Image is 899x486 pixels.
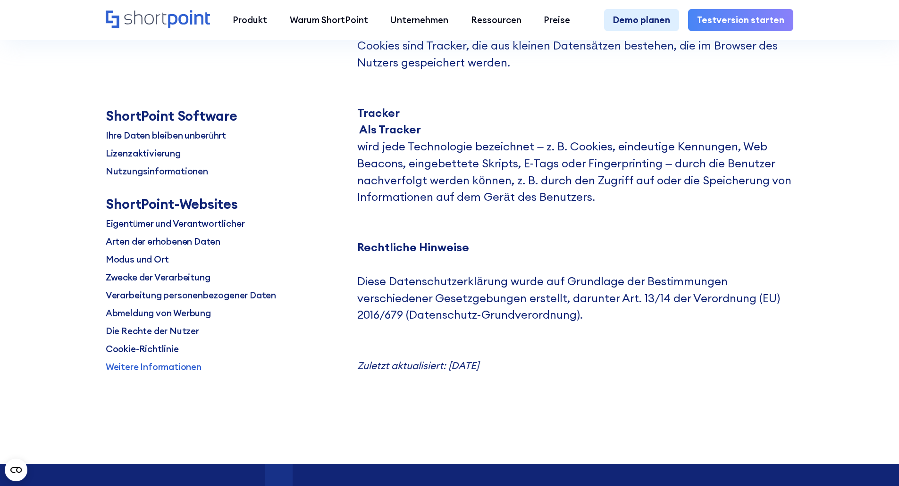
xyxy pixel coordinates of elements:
font: Preise [544,14,570,25]
font: Diese Datenschutzerklärung wurde auf Grundlage der Bestimmungen verschiedener Gesetzgebungen erst... [357,274,780,321]
font: Verarbeitung personenbezogener Daten [106,289,276,301]
font: ShortPoint Software [106,107,237,125]
font: Lizenzaktivierung [106,148,181,159]
font: Ressourcen [471,14,521,25]
font: Testversion starten [697,14,784,25]
a: Heim [106,10,210,30]
font: wird jede Technologie bezeichnet – z. B. Cookies, eindeutige Kennungen, Web Beacons, eingebettete... [357,139,791,204]
font: Cookie-Richtlinie [106,344,179,355]
font: Warum ShortPoint [290,14,368,25]
font: Tracker [357,106,400,120]
a: Demo planen [604,9,679,32]
a: Unternehmen [379,9,460,32]
font: Zwecke der Verarbeitung [106,272,210,283]
font: Ihre Daten bleiben unberührt [106,130,226,141]
font: Modus und Ort [106,254,169,265]
font: Unternehmen [390,14,448,25]
font: Arten der erhobenen Daten [106,236,220,247]
a: Produkt [221,9,278,32]
a: Ressourcen [460,9,533,32]
font: Nutzungsinformationen [106,166,208,177]
font: Weitere Informationen [106,362,202,373]
font: Produkt [233,14,267,25]
font: Demo planen [613,14,670,25]
font: Zuletzt aktualisiert: [DATE] [357,359,479,372]
a: Warum ShortPoint [278,9,379,32]
button: CMP-Widget öffnen [5,459,27,481]
font: Eigentümer und Verantwortlicher [106,218,245,229]
a: Testversion starten [688,9,793,32]
font: Die Rechte der Nutzer [106,325,199,337]
font: Abmeldung von Werbung [106,307,211,319]
font: ShortPoint-Websites [106,195,238,213]
a: Preise [533,9,582,32]
font: ‍ Als Tracker [357,122,421,136]
iframe: Chat-Widget [852,441,899,486]
font: Rechtliche Hinweise [357,240,469,254]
